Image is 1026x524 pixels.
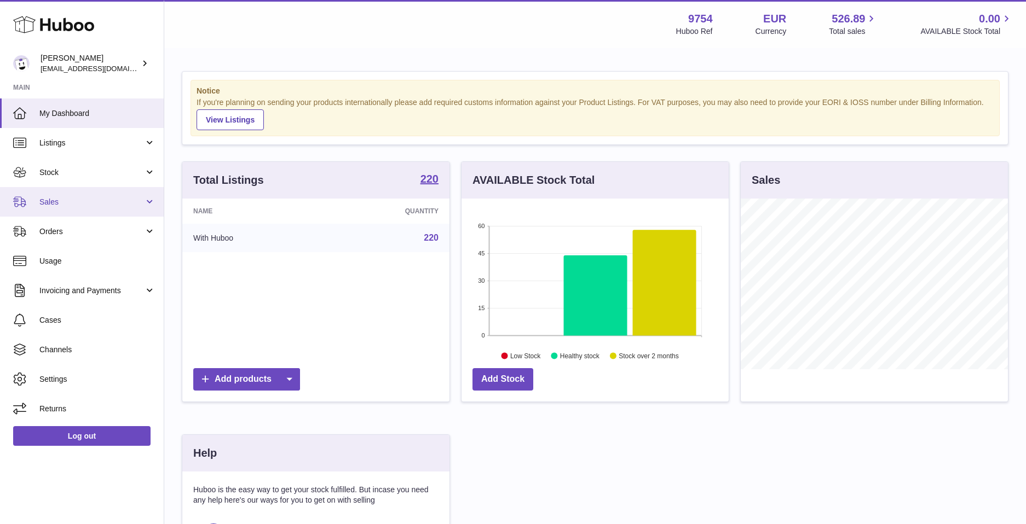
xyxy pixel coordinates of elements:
[560,352,600,359] text: Healthy stock
[478,250,485,257] text: 45
[39,345,155,355] span: Channels
[182,224,323,252] td: With Huboo
[832,11,865,26] span: 526.89
[420,173,439,187] a: 220
[39,197,144,207] span: Sales
[752,173,780,188] h3: Sales
[829,11,878,37] a: 526.89 Total sales
[13,426,151,446] a: Log out
[323,199,449,224] th: Quantity
[478,277,485,284] text: 30
[478,305,485,311] text: 15
[688,11,713,26] strong: 9754
[193,485,439,505] p: Huboo is the easy way to get your stock fulfilled. But incase you need any help here's our ways f...
[756,26,787,37] div: Currency
[619,352,678,359] text: Stock over 2 months
[979,11,1000,26] span: 0.00
[39,138,144,148] span: Listings
[41,53,139,74] div: [PERSON_NAME]
[39,286,144,296] span: Invoicing and Payments
[41,64,161,73] span: [EMAIL_ADDRESS][DOMAIN_NAME]
[13,55,30,72] img: info@fieldsluxury.london
[510,352,541,359] text: Low Stock
[193,173,264,188] h3: Total Listings
[182,199,323,224] th: Name
[472,173,595,188] h3: AVAILABLE Stock Total
[39,226,144,237] span: Orders
[920,26,1013,37] span: AVAILABLE Stock Total
[763,11,786,26] strong: EUR
[193,368,300,391] a: Add products
[39,404,155,414] span: Returns
[39,315,155,325] span: Cases
[193,446,217,461] h3: Help
[472,368,533,391] a: Add Stock
[424,233,439,242] a: 220
[676,26,713,37] div: Huboo Ref
[39,108,155,119] span: My Dashboard
[829,26,878,37] span: Total sales
[197,109,264,130] a: View Listings
[478,223,485,229] text: 60
[197,97,994,130] div: If you're planning on sending your products internationally please add required customs informati...
[197,86,994,96] strong: Notice
[920,11,1013,37] a: 0.00 AVAILABLE Stock Total
[481,332,485,339] text: 0
[39,167,144,178] span: Stock
[39,374,155,385] span: Settings
[39,256,155,266] span: Usage
[420,173,439,184] strong: 220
